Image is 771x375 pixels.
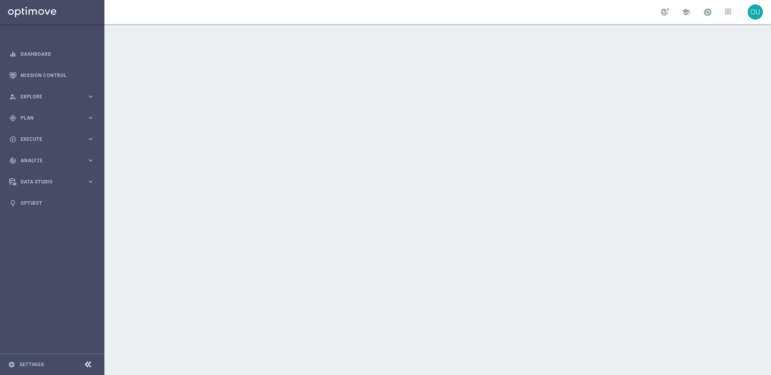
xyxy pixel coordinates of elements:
[87,178,94,185] i: keyboard_arrow_right
[9,157,95,164] button: track_changes Analyze keyboard_arrow_right
[19,362,44,367] a: Settings
[9,200,95,206] button: lightbulb Optibot
[9,72,95,79] button: Mission Control
[87,157,94,164] i: keyboard_arrow_right
[9,192,94,214] div: Optibot
[9,65,94,86] div: Mission Control
[20,65,94,86] a: Mission Control
[9,51,95,57] button: equalizer Dashboard
[9,114,16,122] i: gps_fixed
[9,93,87,100] div: Explore
[20,94,87,99] span: Explore
[8,361,15,368] i: settings
[9,136,16,143] i: play_circle_outline
[9,178,87,185] div: Data Studio
[9,43,94,65] div: Dashboard
[20,158,87,163] span: Analyze
[20,116,87,120] span: Plan
[20,192,94,214] a: Optibot
[9,93,16,100] i: person_search
[9,157,87,164] div: Analyze
[9,114,87,122] div: Plan
[87,93,94,100] i: keyboard_arrow_right
[9,136,87,143] div: Execute
[681,8,690,16] span: school
[9,179,95,185] button: Data Studio keyboard_arrow_right
[20,179,87,184] span: Data Studio
[20,43,94,65] a: Dashboard
[87,114,94,122] i: keyboard_arrow_right
[748,4,763,20] div: OU
[9,94,95,100] button: person_search Explore keyboard_arrow_right
[9,200,16,207] i: lightbulb
[9,157,16,164] i: track_changes
[9,51,16,58] i: equalizer
[20,137,87,142] span: Execute
[9,115,95,121] button: gps_fixed Plan keyboard_arrow_right
[9,136,95,143] button: play_circle_outline Execute keyboard_arrow_right
[87,135,94,143] i: keyboard_arrow_right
